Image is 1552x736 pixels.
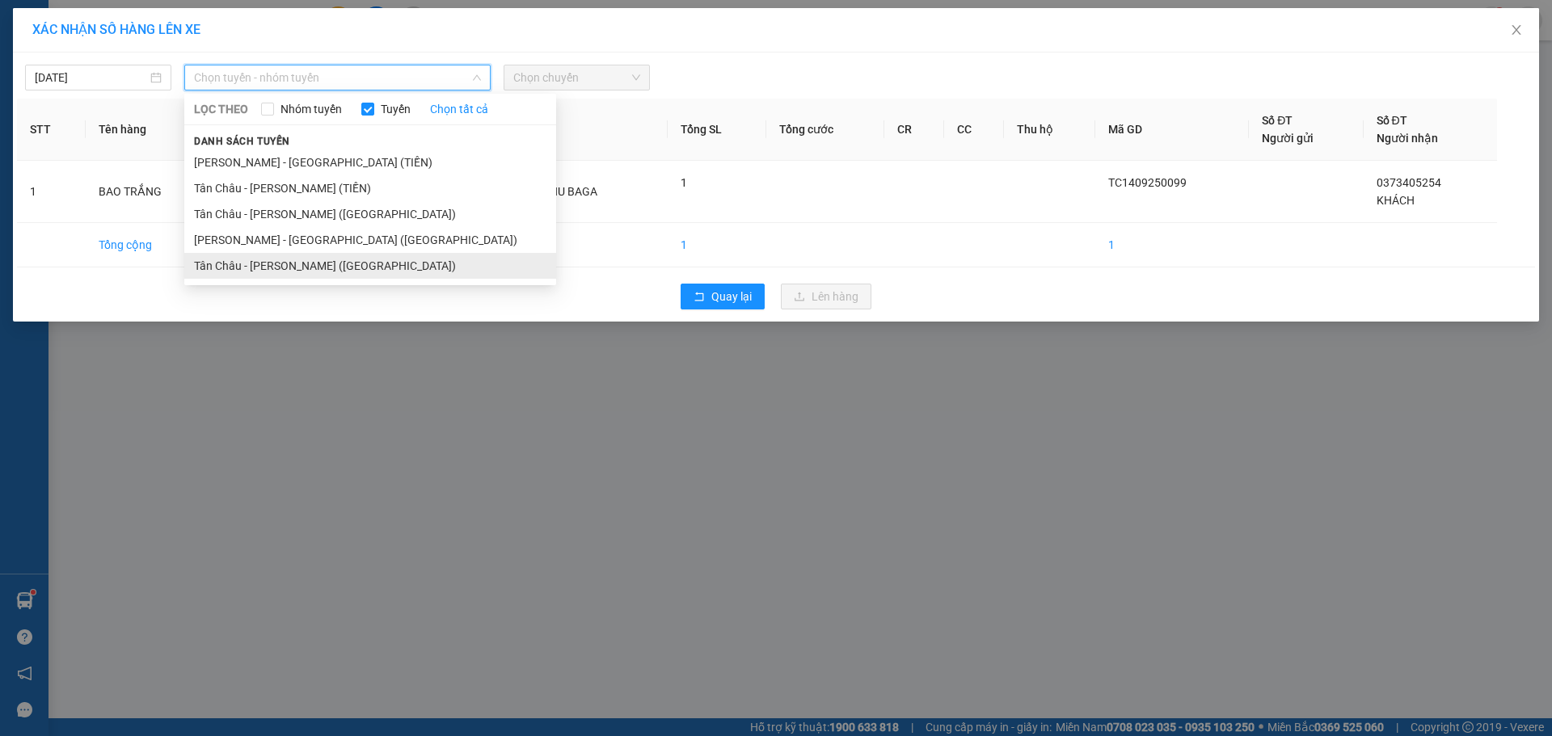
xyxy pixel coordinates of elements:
[1095,99,1249,161] th: Mã GD
[502,185,597,198] span: TẢN ĐÀ THU BAGA
[17,99,86,161] th: STT
[781,284,871,309] button: uploadLên hàng
[1377,114,1407,127] span: Số ĐT
[184,253,556,279] li: Tân Châu - [PERSON_NAME] ([GEOGRAPHIC_DATA])
[194,65,481,90] span: Chọn tuyến - nhóm tuyến
[1377,194,1415,207] span: KHÁCH
[184,227,556,253] li: [PERSON_NAME] - [GEOGRAPHIC_DATA] ([GEOGRAPHIC_DATA])
[32,22,200,37] span: XÁC NHẬN SỐ HÀNG LÊN XE
[1377,176,1441,189] span: 0373405254
[274,100,348,118] span: Nhóm tuyến
[184,134,300,149] span: Danh sách tuyến
[1262,132,1314,145] span: Người gửi
[681,284,765,309] button: rollbackQuay lại
[1004,99,1095,161] th: Thu hộ
[489,99,668,161] th: Ghi chú
[86,223,217,267] td: Tổng cộng
[184,175,556,201] li: Tân Châu - [PERSON_NAME] (TIỀN)
[374,100,417,118] span: Tuyến
[1377,132,1438,145] span: Người nhận
[1108,176,1187,189] span: TC1409250099
[35,69,147,86] input: 14/09/2025
[766,99,884,161] th: Tổng cước
[17,161,86,223] td: 1
[86,99,217,161] th: Tên hàng
[668,223,766,267] td: 1
[1510,23,1523,36] span: close
[1494,8,1539,53] button: Close
[694,291,705,304] span: rollback
[681,176,687,189] span: 1
[1095,223,1249,267] td: 1
[184,201,556,227] li: Tân Châu - [PERSON_NAME] ([GEOGRAPHIC_DATA])
[194,100,248,118] span: LỌC THEO
[513,65,640,90] span: Chọn chuyến
[472,73,482,82] span: down
[944,99,1004,161] th: CC
[430,100,488,118] a: Chọn tất cả
[86,161,217,223] td: BAO TRẮNG
[668,99,766,161] th: Tổng SL
[1262,114,1293,127] span: Số ĐT
[884,99,944,161] th: CR
[184,149,556,175] li: [PERSON_NAME] - [GEOGRAPHIC_DATA] (TIỀN)
[711,288,752,305] span: Quay lại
